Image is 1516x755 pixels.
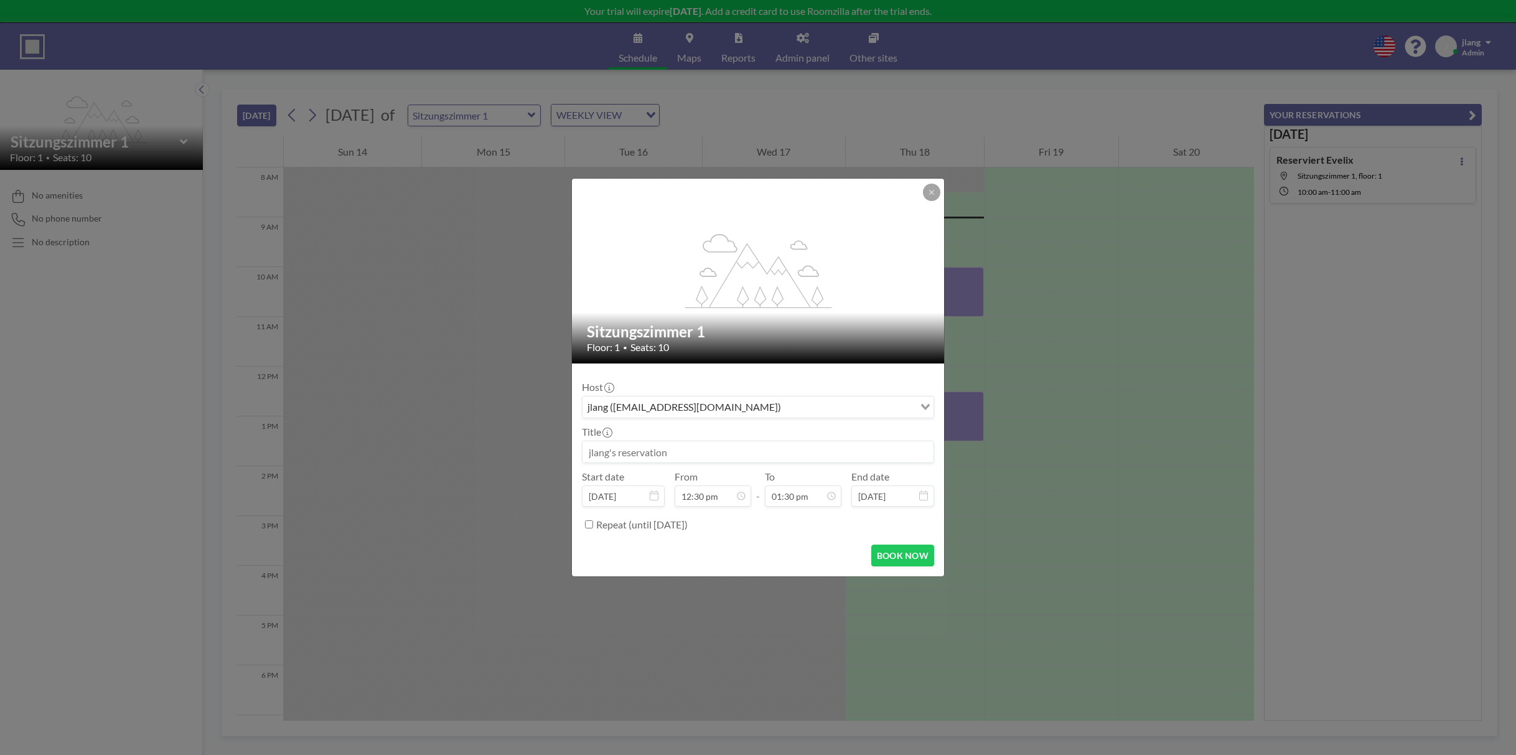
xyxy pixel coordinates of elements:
[582,426,611,438] label: Title
[583,396,933,418] div: Search for option
[785,399,913,415] input: Search for option
[675,471,698,483] label: From
[765,471,775,483] label: To
[596,518,688,531] label: Repeat (until [DATE])
[587,322,930,341] h2: Sitzungszimmer 1
[623,343,627,352] span: •
[630,341,669,354] span: Seats: 10
[582,471,624,483] label: Start date
[587,341,620,354] span: Floor: 1
[756,475,760,502] span: -
[851,471,889,483] label: End date
[582,381,613,393] label: Host
[685,233,832,307] g: flex-grow: 1.2;
[583,441,933,462] input: jlang's reservation
[585,399,784,415] span: jlang ([EMAIL_ADDRESS][DOMAIN_NAME])
[871,545,934,566] button: BOOK NOW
